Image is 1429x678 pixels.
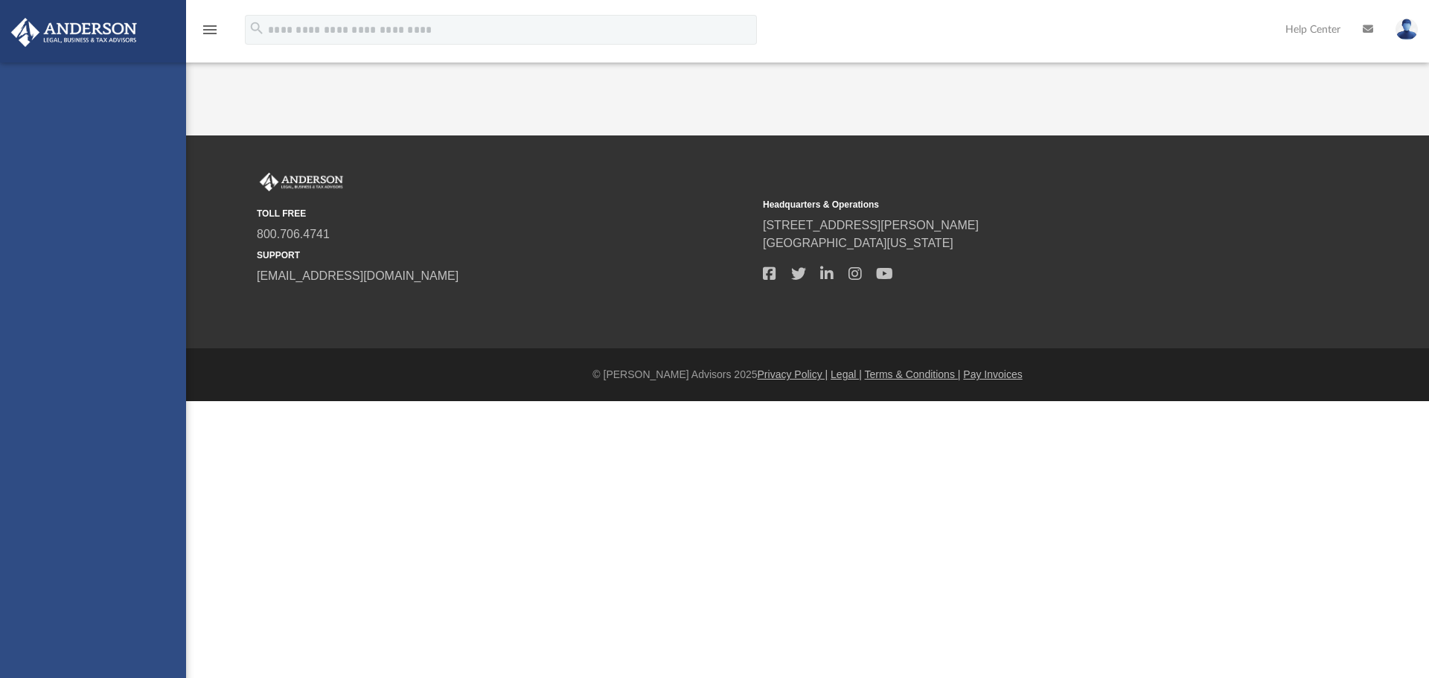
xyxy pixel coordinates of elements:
i: search [249,20,265,36]
i: menu [201,21,219,39]
img: Anderson Advisors Platinum Portal [7,18,141,47]
small: Headquarters & Operations [763,198,1259,211]
small: SUPPORT [257,249,752,262]
a: Privacy Policy | [758,368,828,380]
a: Legal | [831,368,862,380]
a: [GEOGRAPHIC_DATA][US_STATE] [763,237,953,249]
img: User Pic [1396,19,1418,40]
a: Terms & Conditions | [865,368,961,380]
a: 800.706.4741 [257,228,330,240]
small: TOLL FREE [257,207,752,220]
a: Pay Invoices [963,368,1022,380]
a: [STREET_ADDRESS][PERSON_NAME] [763,219,979,231]
a: menu [201,28,219,39]
a: [EMAIL_ADDRESS][DOMAIN_NAME] [257,269,458,282]
div: © [PERSON_NAME] Advisors 2025 [186,367,1429,383]
img: Anderson Advisors Platinum Portal [257,173,346,192]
